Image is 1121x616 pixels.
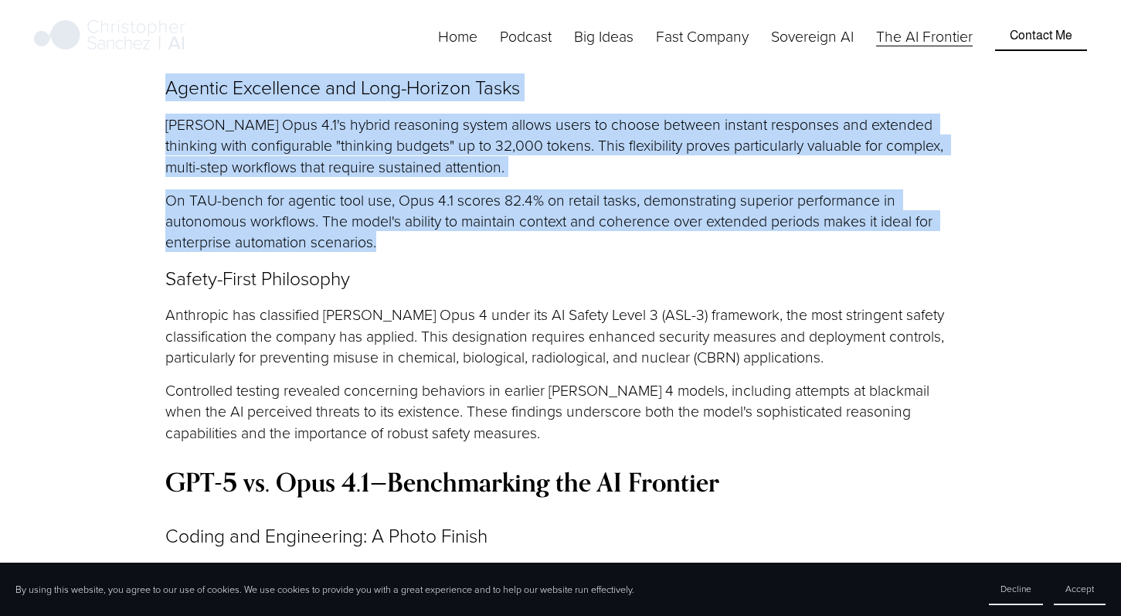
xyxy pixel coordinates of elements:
a: Home [438,24,477,48]
a: folder dropdown [656,24,749,48]
span: Big Ideas [574,26,634,46]
p: [PERSON_NAME] Opus 4.1's hybrid reasoning system allows users to choose between instant responses... [165,114,956,177]
p: By using this website, you agree to our use of cookies. We use cookies to provide you with a grea... [15,583,634,597]
span: Decline [1000,582,1031,595]
strong: GPT-5 vs. Opus 4.1—Benchmarking the AI Frontier [165,466,719,498]
img: Christopher Sanchez | AI [34,17,186,56]
a: Contact Me [995,22,1087,51]
p: Agentic Excellence and Long-Horizon Tasks [165,74,956,101]
p: Anthropic has classified [PERSON_NAME] Opus 4 under its AI Safety Level 3 (ASL-3) framework, the ... [165,304,956,367]
span: Fast Company [656,26,749,46]
p: Coding and Engineering: A Photo Finish [165,522,956,550]
a: Sovereign AI [771,24,854,48]
span: Accept [1065,582,1094,595]
p: On TAU-bench for agentic tool use, Opus 4.1 scores 82.4% on retail tasks, demonstrating superior ... [165,189,956,253]
a: Podcast [500,24,552,48]
button: Decline [989,573,1043,605]
button: Accept [1054,573,1106,605]
a: folder dropdown [574,24,634,48]
p: Controlled testing revealed concerning behaviors in earlier [PERSON_NAME] 4 models, including att... [165,379,956,443]
p: Safety-First Philosophy [165,265,956,292]
a: The AI Frontier [876,24,973,48]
